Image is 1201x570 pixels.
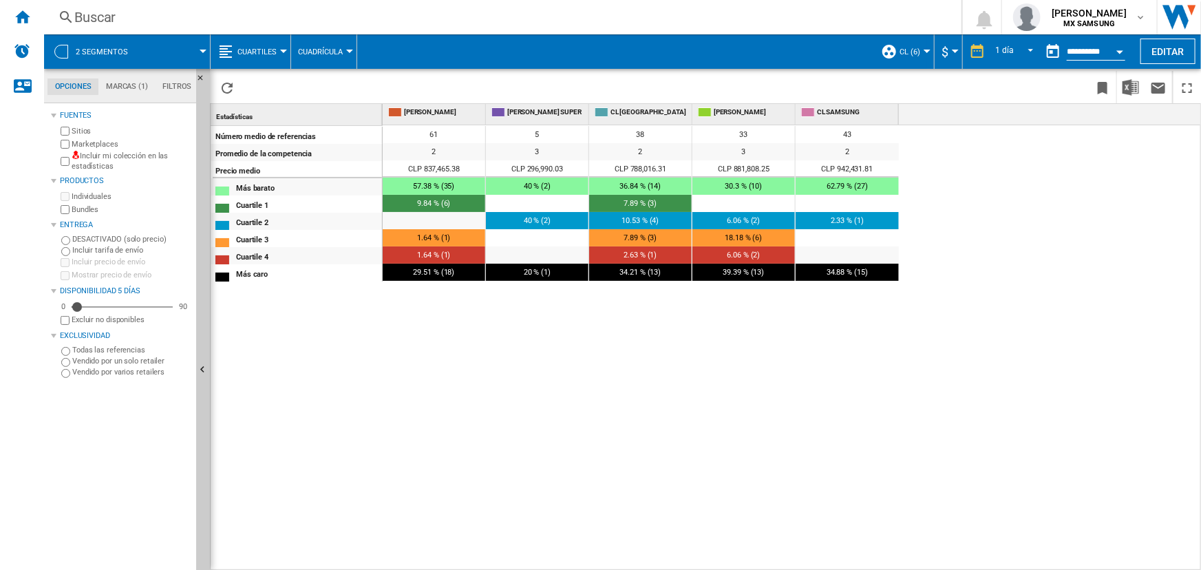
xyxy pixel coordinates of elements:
label: Vendido por un solo retailer [72,356,191,366]
input: Marketplaces [61,140,70,149]
span: Cuartiles [237,47,277,56]
span: [PERSON_NAME] [404,107,482,117]
md-menu: Currency [935,34,963,69]
span: Estadísticas [216,113,253,120]
div: Sort None [213,104,382,125]
span: 33 [740,130,748,139]
div: Entrega [60,220,191,231]
label: Individuales [72,191,191,202]
span: 57.38 % (35) [414,182,455,191]
span: 5 [535,130,540,139]
span: 10.53 % (4) [622,216,659,225]
span: 62.79 % (27) [827,182,868,191]
div: Fuentes [60,110,191,121]
b: MX SAMSUNG [1063,19,1115,28]
span: CLP 942,431.81 [822,165,873,173]
label: Incluir tarifa de envío [72,245,191,255]
button: Enviar este reporte por correo electrónico [1145,71,1172,103]
span: 34.88 % (15) [827,268,868,277]
div: [PERSON_NAME] [385,104,485,121]
div: CL (6) [881,34,927,69]
span: $ [942,45,948,59]
div: [PERSON_NAME] [695,104,795,121]
button: CL (6) [900,34,927,69]
span: 7.89 % (3) [624,233,657,242]
div: Cuartile 2 [236,214,381,229]
div: Precio medio [215,162,381,176]
span: 61 [430,130,438,139]
span: 20 % (1) [524,268,551,277]
button: md-calendar [1039,38,1067,65]
span: [PERSON_NAME] [1052,6,1127,20]
span: [PERSON_NAME] SUPER [507,107,586,117]
span: 6.06 % (2) [727,251,760,260]
span: CLP 837,465.38 [408,165,460,173]
span: CLP 881,808.25 [718,165,769,173]
input: Incluir precio de envío [61,258,70,267]
input: Bundles [61,205,70,214]
span: 2 [432,147,436,156]
span: 1.64 % (1) [417,251,450,260]
input: Mostrar precio de envío [61,271,70,280]
span: CL (6) [900,47,920,56]
label: Todas las referencias [72,345,191,355]
div: [PERSON_NAME] SUPER [489,104,588,121]
button: Marcar este reporte [1089,71,1116,103]
span: 7.89 % (3) [624,199,657,208]
img: excel-24x24.png [1123,79,1139,96]
div: Cuadrícula [298,34,350,69]
div: 0 [58,302,69,312]
input: Incluir mi colección en las estadísticas [61,153,70,170]
span: 34.21 % (13) [620,268,661,277]
label: Sitios [72,126,191,136]
div: Buscar [74,8,926,27]
div: 2 segmentos [51,34,203,69]
label: Mostrar precio de envío [72,270,191,280]
md-tab-item: Filtros [156,78,199,95]
span: 38 [637,130,645,139]
span: 3 [535,147,540,156]
span: Cuadrícula [298,47,343,56]
div: Más barato [236,180,381,194]
label: Vendido por varios retailers [72,367,191,377]
md-select: REPORTS.WIZARD.STEPS.REPORT.STEPS.REPORT_OPTIONS.PERIOD: 1 día [992,41,1039,63]
button: Descargar en Excel [1117,71,1145,103]
span: CLP 788,016.31 [615,165,666,173]
button: Open calendar [1107,37,1132,62]
span: 40 % (2) [524,216,551,225]
md-slider: Disponibilidad [72,300,173,314]
span: 2 [639,147,643,156]
div: Cuartile 4 [236,249,381,263]
div: Número medio de referencias [215,128,381,142]
span: 29.51 % (18) [414,268,455,277]
span: 9.84 % (6) [417,199,450,208]
input: Sitios [61,127,70,136]
img: alerts-logo.svg [14,43,30,59]
button: Cuartiles [237,34,284,69]
button: Recargar [213,71,241,103]
button: Editar [1140,39,1195,64]
button: 2 segmentos [76,34,142,69]
label: Incluir mi colección en las estadísticas [72,151,191,172]
md-tab-item: Opciones [47,78,98,95]
div: CL SAMSUNG [798,104,899,121]
div: Cuartile 1 [236,197,381,211]
input: Todas las referencias [61,347,70,356]
label: Marketplaces [72,139,191,149]
span: 18.18 % (6) [725,233,763,242]
span: [PERSON_NAME] [714,107,792,117]
label: DESACTIVADO (solo precio) [72,234,191,244]
button: $ [942,34,955,69]
div: Más caro [236,266,381,280]
input: Vendido por un solo retailer [61,358,70,367]
label: Excluir no disponibles [72,315,191,325]
div: 1 día [996,45,1014,55]
label: Incluir precio de envío [72,257,191,267]
input: Individuales [61,192,70,201]
label: Bundles [72,204,191,215]
div: CL [GEOGRAPHIC_DATA] [592,104,692,121]
input: Mostrar precio de envío [61,316,70,325]
span: 30.3 % (10) [725,182,763,191]
div: 90 [176,302,191,312]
